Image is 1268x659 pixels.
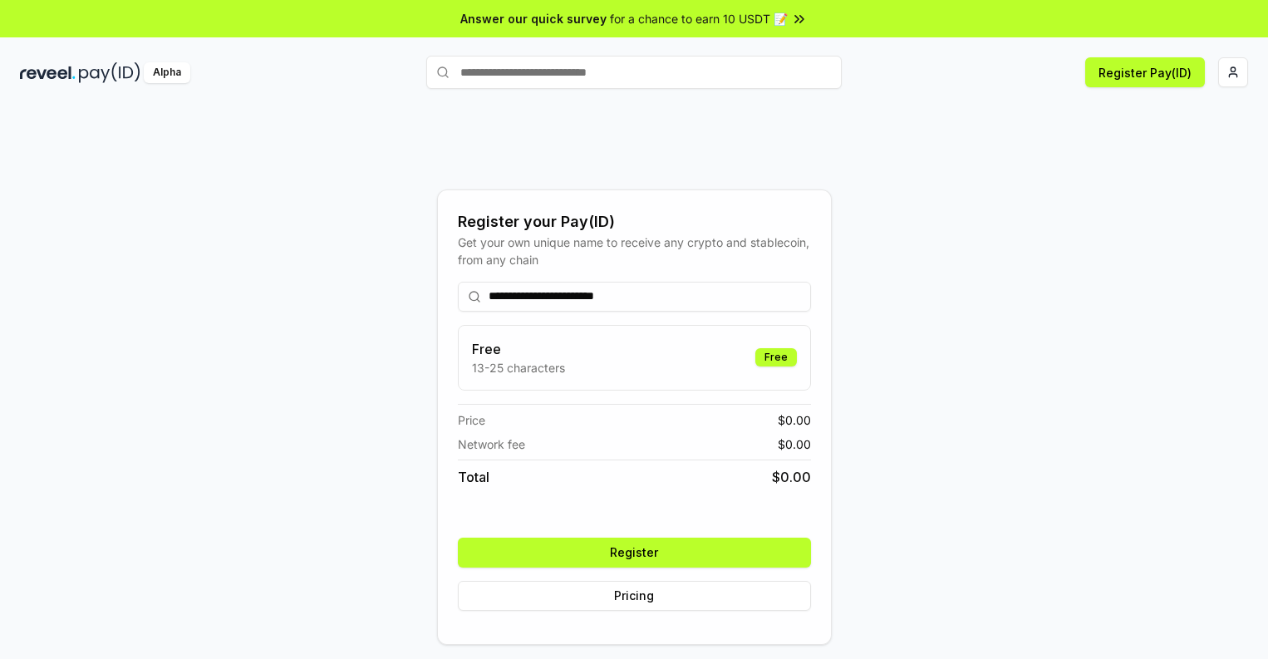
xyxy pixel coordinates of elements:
[458,538,811,568] button: Register
[778,411,811,429] span: $ 0.00
[755,348,797,366] div: Free
[458,210,811,234] div: Register your Pay(ID)
[460,10,607,27] span: Answer our quick survey
[610,10,788,27] span: for a chance to earn 10 USDT 📝
[458,234,811,268] div: Get your own unique name to receive any crypto and stablecoin, from any chain
[458,411,485,429] span: Price
[144,62,190,83] div: Alpha
[778,435,811,453] span: $ 0.00
[1085,57,1205,87] button: Register Pay(ID)
[458,435,525,453] span: Network fee
[458,467,489,487] span: Total
[472,339,565,359] h3: Free
[79,62,140,83] img: pay_id
[472,359,565,376] p: 13-25 characters
[458,581,811,611] button: Pricing
[20,62,76,83] img: reveel_dark
[772,467,811,487] span: $ 0.00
